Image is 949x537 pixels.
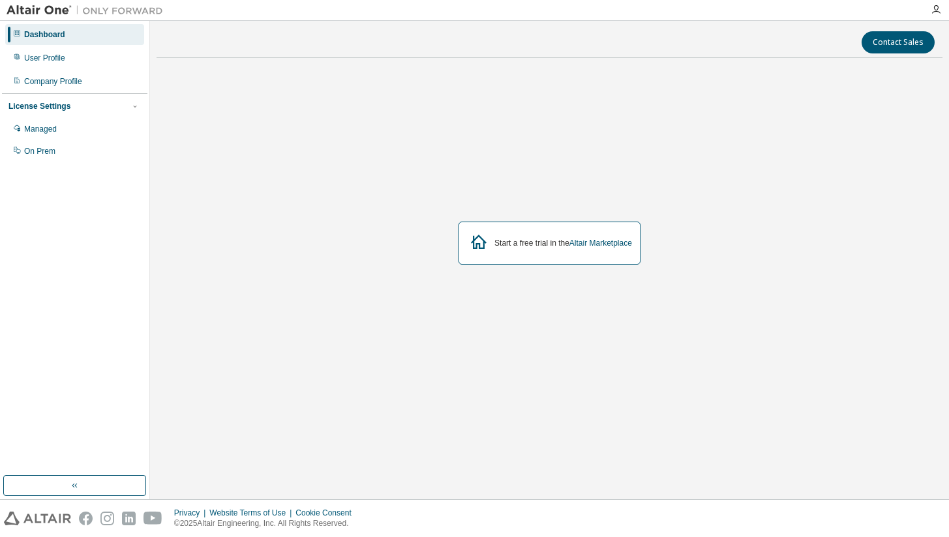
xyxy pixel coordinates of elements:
img: altair_logo.svg [4,512,71,525]
img: youtube.svg [143,512,162,525]
div: Website Terms of Use [209,508,295,518]
img: Altair One [7,4,170,17]
img: instagram.svg [100,512,114,525]
p: © 2025 Altair Engineering, Inc. All Rights Reserved. [174,518,359,529]
div: Privacy [174,508,209,518]
div: Cookie Consent [295,508,359,518]
button: Contact Sales [862,31,935,53]
div: License Settings [8,101,70,111]
img: linkedin.svg [122,512,136,525]
div: Dashboard [24,29,65,40]
div: On Prem [24,146,55,156]
div: Company Profile [24,76,82,87]
a: Altair Marketplace [569,239,632,248]
div: Start a free trial in the [494,238,632,248]
div: User Profile [24,53,65,63]
div: Managed [24,124,57,134]
img: facebook.svg [79,512,93,525]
